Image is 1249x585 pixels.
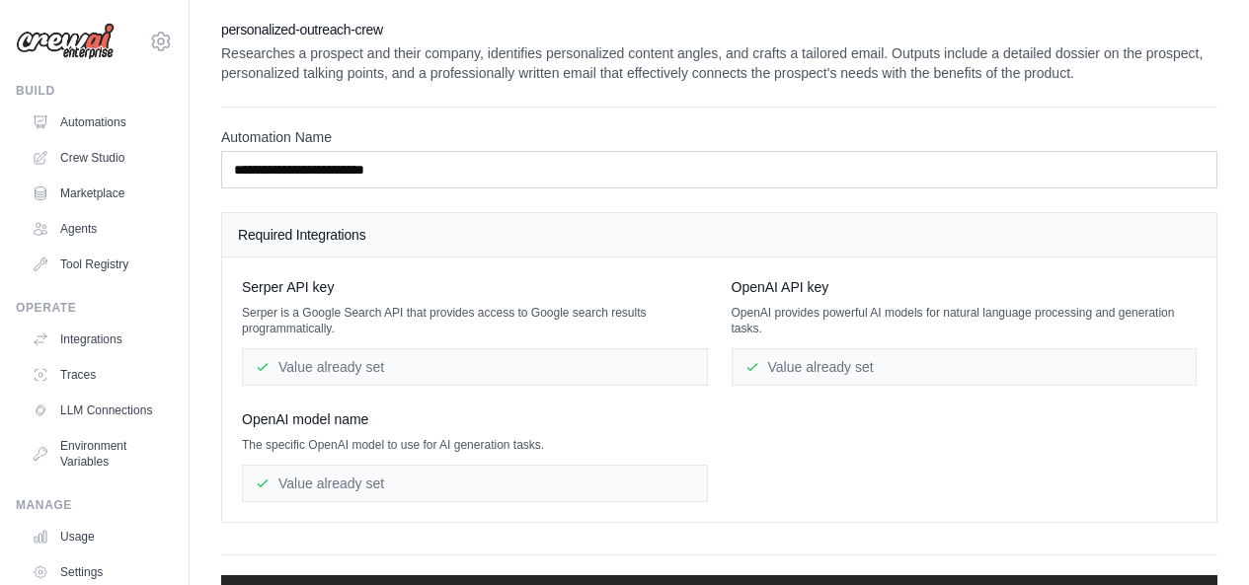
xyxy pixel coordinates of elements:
[242,465,708,502] div: Value already set
[242,409,368,429] span: OpenAI model name
[24,395,173,426] a: LLM Connections
[24,178,173,209] a: Marketplace
[238,225,1201,245] h4: Required Integrations
[24,142,173,174] a: Crew Studio
[221,20,1217,39] h2: personalized-outreach-crew
[242,437,708,453] p: The specific OpenAI model to use for AI generation tasks.
[24,430,173,477] a: Environment Variables
[16,23,115,60] img: Logo
[16,497,173,513] div: Manage
[221,43,1217,83] p: Researches a prospect and their company, identifies personalized content angles, and crafts a tai...
[732,348,1198,386] div: Value already set
[16,300,173,316] div: Operate
[24,107,173,138] a: Automations
[24,213,173,245] a: Agents
[24,324,173,355] a: Integrations
[24,359,173,391] a: Traces
[242,348,708,386] div: Value already set
[24,249,173,280] a: Tool Registry
[221,127,1217,147] label: Automation Name
[242,305,708,336] p: Serper is a Google Search API that provides access to Google search results programmatically.
[732,277,829,297] span: OpenAI API key
[242,277,334,297] span: Serper API key
[24,521,173,552] a: Usage
[732,305,1198,336] p: OpenAI provides powerful AI models for natural language processing and generation tasks.
[16,83,173,99] div: Build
